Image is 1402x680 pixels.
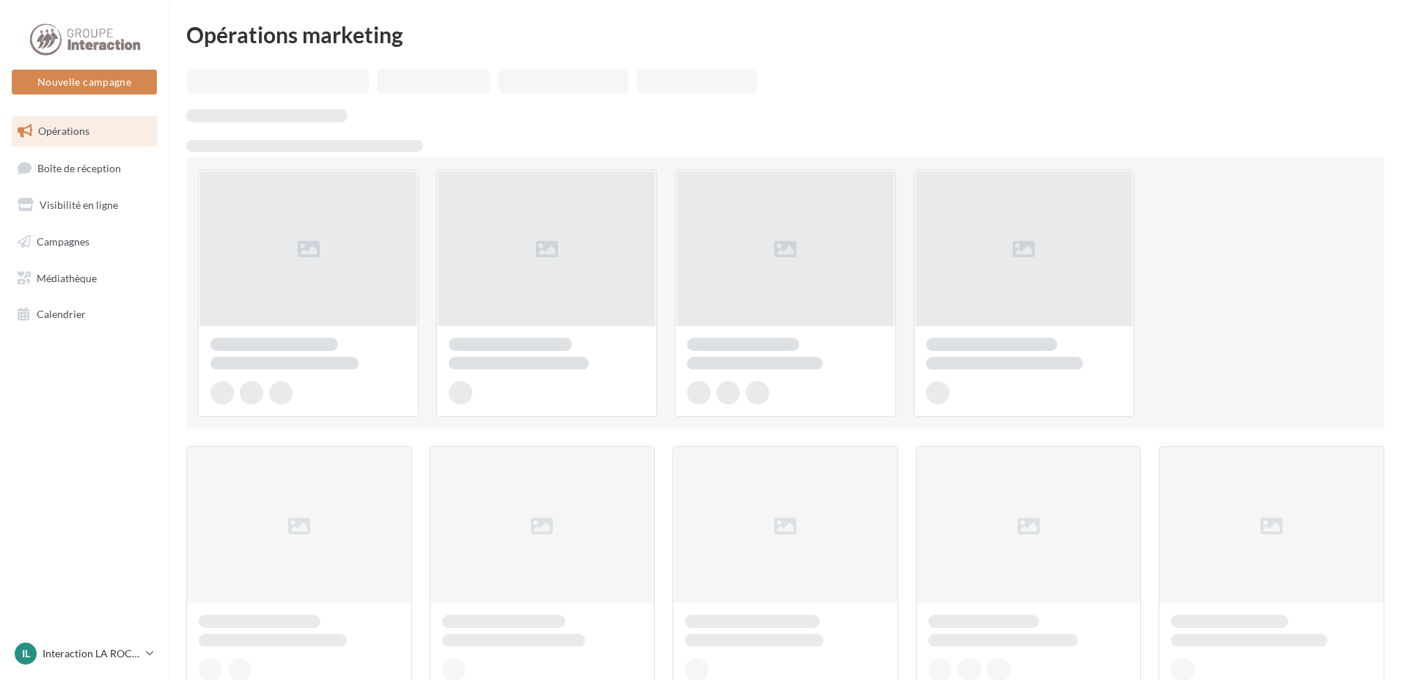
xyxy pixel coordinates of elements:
[9,116,160,147] a: Opérations
[37,308,86,320] span: Calendrier
[37,271,97,284] span: Médiathèque
[40,199,118,211] span: Visibilité en ligne
[37,161,121,174] span: Boîte de réception
[22,646,30,661] span: IL
[9,190,160,221] a: Visibilité en ligne
[12,70,157,95] button: Nouvelle campagne
[186,23,1384,45] div: Opérations marketing
[38,125,89,137] span: Opérations
[37,235,89,248] span: Campagnes
[9,263,160,294] a: Médiathèque
[9,299,160,330] a: Calendrier
[12,640,157,668] a: IL Interaction LA ROCHE SUR YON
[9,152,160,184] a: Boîte de réception
[43,646,140,661] p: Interaction LA ROCHE SUR YON
[9,226,160,257] a: Campagnes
